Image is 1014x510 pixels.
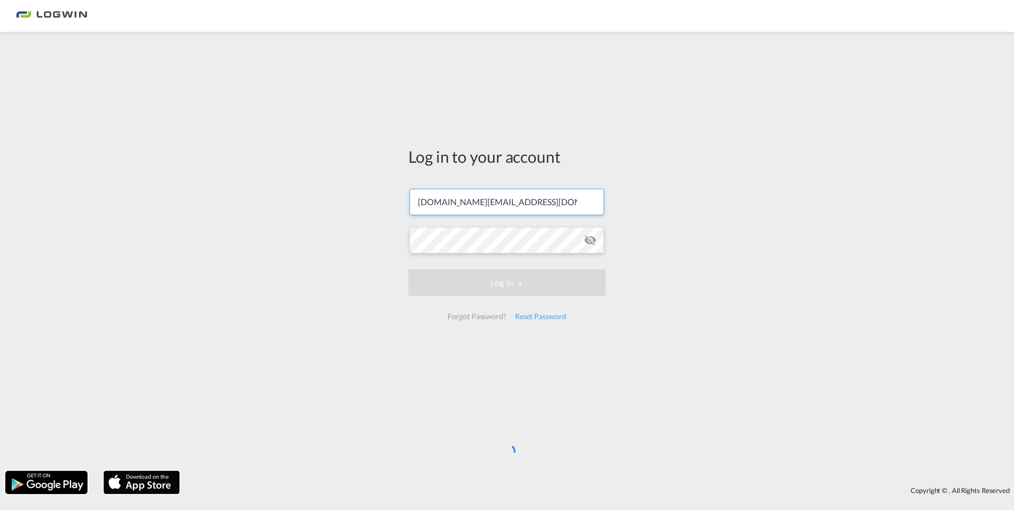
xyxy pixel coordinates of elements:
[443,307,510,326] div: Forgot Password?
[102,470,181,495] img: apple.png
[185,481,1014,499] div: Copyright © . All Rights Reserved
[16,4,88,28] img: bc73a0e0d8c111efacd525e4c8ad7d32.png
[4,470,89,495] img: google.png
[584,234,597,247] md-icon: icon-eye-off
[511,307,571,326] div: Reset Password
[408,145,606,168] div: Log in to your account
[408,269,606,296] button: LOGIN
[409,189,604,215] input: Enter email/phone number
